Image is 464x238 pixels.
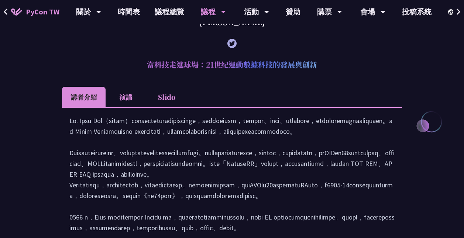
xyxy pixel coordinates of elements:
img: Home icon of PyCon TW 2025 [11,8,22,16]
img: Locale Icon [448,9,456,15]
li: 演講 [106,87,146,107]
span: PyCon TW [26,6,59,17]
h2: 當科技走進球場：21世紀運動數據科技的發展與創新 [62,54,402,76]
li: 講者介紹 [62,87,106,107]
li: Slido [146,87,187,107]
a: PyCon TW [4,3,67,21]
